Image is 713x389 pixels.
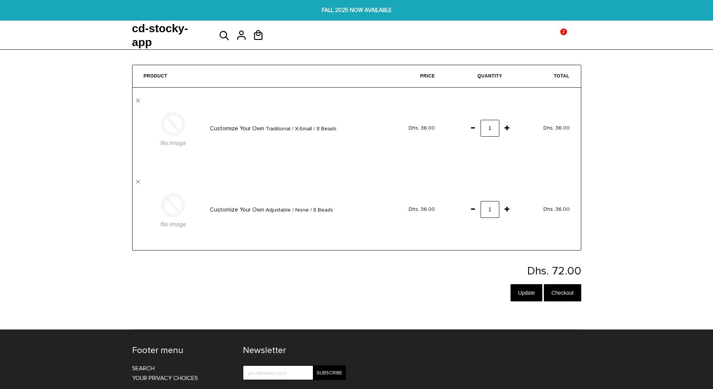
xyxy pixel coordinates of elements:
a: Customize Your Own [210,125,264,132]
input: Update [511,284,542,301]
th: Product [132,65,379,88]
h4: Footer menu [132,345,232,356]
h4: Newsletter [243,345,346,356]
a: 2 [253,43,269,44]
a:  [136,180,140,184]
input: Subscribe [313,365,346,380]
a: cd-stocky-app [132,21,207,49]
th: Quantity [446,65,514,88]
span: 2 [560,27,567,37]
span: Dhs. 36.00 [409,206,435,212]
a: Customize Your Own [210,206,264,213]
span: Dhs. 36.00 [543,125,570,131]
span: Traditional / X-Small / 8 Beads [266,125,336,133]
th: Total [514,65,581,88]
span: Dhs. 72.00 [527,264,581,278]
th: Price [379,65,446,88]
span: FALL 2025 NOW AVAILABLE [219,6,495,15]
a: Your privacy choices [132,374,198,382]
span: Adjustable / None / 8 Beads [266,206,333,215]
span: Dhs. 36.00 [409,125,435,131]
span: Dhs. 36.00 [543,206,570,212]
a: Search [132,365,155,372]
a:  [136,99,140,103]
input: your@email.com [243,365,346,380]
input: Checkout [544,284,581,301]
